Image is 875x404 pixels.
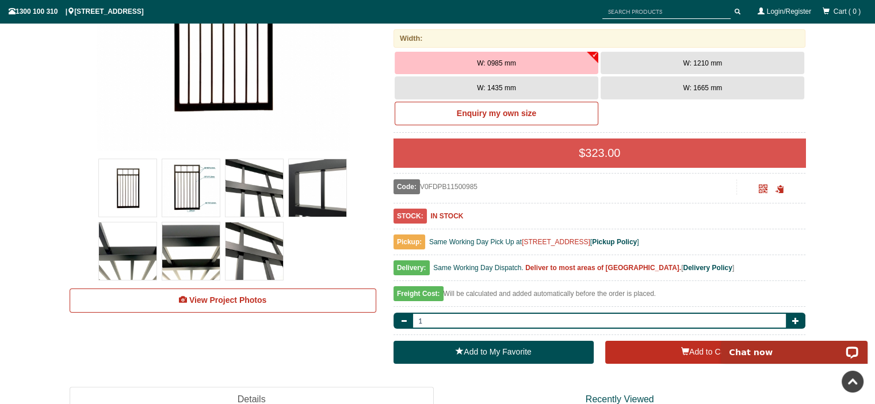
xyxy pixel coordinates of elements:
[775,185,784,194] span: Click to copy the URL
[189,295,266,305] span: View Project Photos
[834,7,861,16] span: Cart ( 0 )
[393,341,594,364] a: Add to My Favorite
[592,238,637,246] a: Pickup Policy
[601,76,804,99] button: W: 1665 mm
[433,264,524,272] span: Same Working Day Dispatch.
[477,59,516,67] span: W: 0985 mm
[683,264,732,272] a: Delivery Policy
[522,238,590,246] a: [STREET_ADDRESS]
[162,222,220,280] img: V0FDPB - Flat Top (Double Top Rail) - Aluminium Pedestrian / Side Gate (Single Swing Gate) - Matt...
[393,287,806,307] div: Will be calculated and added automatically before the order is placed.
[99,222,156,280] img: V0FDPB - Flat Top (Double Top Rail) - Aluminium Pedestrian / Side Gate (Single Swing Gate) - Matt...
[602,5,731,19] input: SEARCH PRODUCTS
[393,234,425,249] span: Pickup:
[395,102,598,126] a: Enquiry my own size
[395,76,598,99] button: W: 1435 mm
[759,186,767,194] a: Click to enlarge and scan to share.
[457,109,536,118] b: Enquiry my own size
[767,7,811,16] a: Login/Register
[393,209,427,224] span: STOCK:
[393,138,806,167] div: $
[683,59,722,67] span: W: 1210 mm
[429,238,639,246] span: Same Working Day Pick Up at [ ]
[393,29,806,47] div: Width:
[477,84,516,92] span: W: 1435 mm
[430,212,463,220] b: IN STOCK
[393,261,806,281] div: [ ]
[605,341,805,364] button: Add to Cart
[226,222,283,280] img: V0FDPB - Flat Top (Double Top Rail) - Aluminium Pedestrian / Side Gate (Single Swing Gate) - Matt...
[9,7,144,16] span: 1300 100 310 | [STREET_ADDRESS]
[393,179,737,194] div: V0FDPB11500985
[713,328,875,364] iframe: LiveChat chat widget
[525,264,681,272] b: Deliver to most areas of [GEOGRAPHIC_DATA].
[393,286,444,301] span: Freight Cost:
[601,52,804,75] button: W: 1210 mm
[99,159,156,217] img: V0FDPB - Flat Top (Double Top Rail) - Aluminium Pedestrian / Side Gate (Single Swing Gate) - Matt...
[395,52,598,75] button: W: 0985 mm
[585,147,620,159] span: 323.00
[393,179,420,194] span: Code:
[289,159,346,217] img: V0FDPB - Flat Top (Double Top Rail) - Aluminium Pedestrian / Side Gate (Single Swing Gate) - Matt...
[162,159,220,217] img: V0FDPB - Flat Top (Double Top Rail) - Aluminium Pedestrian / Side Gate (Single Swing Gate) - Matt...
[70,288,376,313] a: View Project Photos
[393,260,430,275] span: Delivery:
[226,159,283,217] img: V0FDPB - Flat Top (Double Top Rail) - Aluminium Pedestrian / Side Gate (Single Swing Gate) - Matt...
[683,84,722,92] span: W: 1665 mm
